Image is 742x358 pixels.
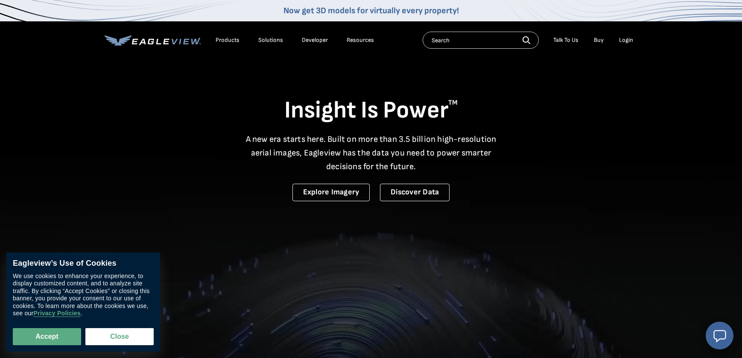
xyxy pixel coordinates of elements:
[85,328,154,345] button: Close
[619,36,633,44] div: Login
[706,322,733,349] button: Open chat window
[423,32,539,49] input: Search
[33,310,80,317] a: Privacy Policies
[292,184,370,201] a: Explore Imagery
[283,6,459,16] a: Now get 3D models for virtually every property!
[216,36,240,44] div: Products
[380,184,450,201] a: Discover Data
[13,273,154,317] div: We use cookies to enhance your experience, to display customized content, and to analyze site tra...
[105,96,637,126] h1: Insight Is Power
[347,36,374,44] div: Resources
[448,99,458,107] sup: TM
[302,36,328,44] a: Developer
[13,328,81,345] button: Accept
[258,36,283,44] div: Solutions
[240,132,502,173] p: A new era starts here. Built on more than 3.5 billion high-resolution aerial images, Eagleview ha...
[594,36,604,44] a: Buy
[13,259,154,268] div: Eagleview’s Use of Cookies
[553,36,578,44] div: Talk To Us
